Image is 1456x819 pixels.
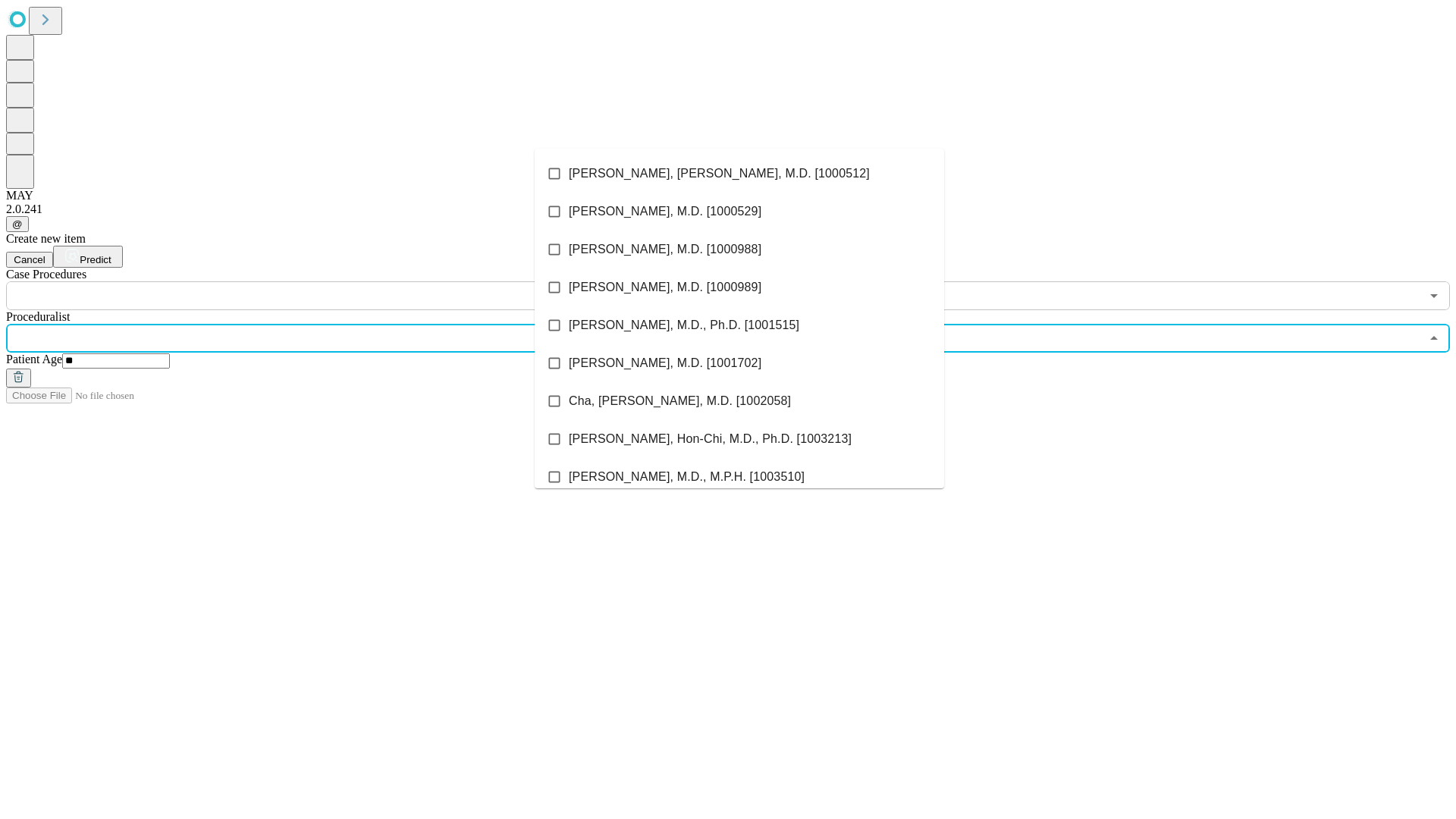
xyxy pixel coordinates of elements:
[6,216,29,232] button: @
[6,189,1450,202] div: MAY
[6,353,62,366] span: Patient Age
[6,268,86,281] span: Scheduled Procedure
[569,278,761,297] span: [PERSON_NAME], M.D. [1000989]
[14,254,45,265] span: Cancel
[569,202,761,221] span: [PERSON_NAME], M.D. [1000529]
[1423,285,1445,306] button: Open
[569,354,761,372] span: [PERSON_NAME], M.D. [1001702]
[6,202,1450,216] div: 2.0.241
[6,310,70,323] span: Proceduralist
[80,254,111,265] span: Predict
[12,218,23,230] span: @
[569,316,799,334] span: [PERSON_NAME], M.D., Ph.D. [1001515]
[53,246,123,268] button: Predict
[569,165,870,183] span: [PERSON_NAME], [PERSON_NAME], M.D. [1000512]
[1423,328,1445,349] button: Close
[569,392,791,410] span: Cha, [PERSON_NAME], M.D. [1002058]
[569,430,852,448] span: [PERSON_NAME], Hon-Chi, M.D., Ph.D. [1003213]
[569,468,805,486] span: [PERSON_NAME], M.D., M.P.H. [1003510]
[569,240,761,259] span: [PERSON_NAME], M.D. [1000988]
[6,252,53,268] button: Cancel
[6,232,86,245] span: Create new item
